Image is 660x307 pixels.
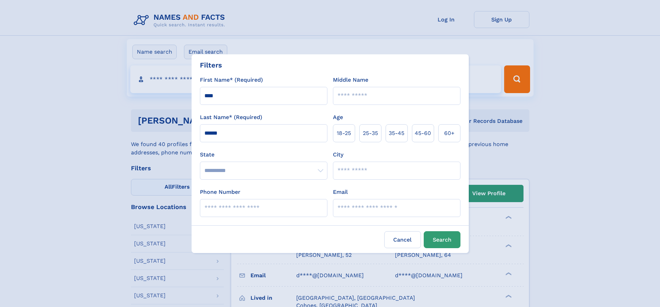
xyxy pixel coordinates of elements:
[200,151,327,159] label: State
[444,129,455,137] span: 60+
[415,129,431,137] span: 45‑60
[384,231,421,248] label: Cancel
[333,151,343,159] label: City
[337,129,351,137] span: 18‑25
[333,76,368,84] label: Middle Name
[389,129,404,137] span: 35‑45
[333,113,343,121] label: Age
[333,188,348,196] label: Email
[200,60,222,70] div: Filters
[200,113,262,121] label: Last Name* (Required)
[200,76,263,84] label: First Name* (Required)
[200,188,240,196] label: Phone Number
[424,231,460,248] button: Search
[363,129,378,137] span: 25‑35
